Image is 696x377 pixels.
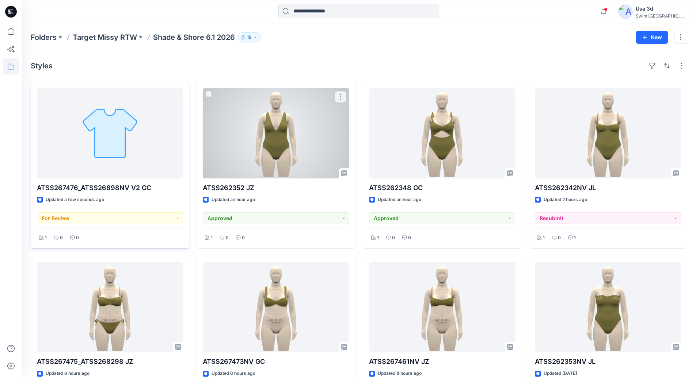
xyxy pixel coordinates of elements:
[369,183,515,193] p: ATSS262348 GC
[558,234,561,242] p: 0
[535,88,681,178] a: ATSS262342NV JL
[544,196,587,204] p: Updated 2 hours ago
[238,32,261,42] button: 18
[618,4,633,19] img: avatar
[535,183,681,193] p: ATSS262342NV JL
[203,88,349,178] a: ATSS262352 JZ
[636,13,687,19] div: Swim [GEOGRAPHIC_DATA]
[37,357,183,367] p: ATSS267475_ATSS268298 JZ
[408,234,411,242] p: 0
[369,262,515,353] a: ATSS267461NV JZ
[247,33,252,41] p: 18
[76,234,79,242] p: 0
[543,234,545,242] p: 1
[203,183,349,193] p: ATSS262352 JZ
[37,183,183,193] p: ATSS267476_ATSS26898NV V2 GC
[37,88,183,178] a: ATSS267476_ATSS26898NV V2 GC
[574,234,576,242] p: 1
[242,234,245,242] p: 0
[203,262,349,353] a: ATSS267473NV GC
[226,234,229,242] p: 0
[45,234,47,242] p: 1
[369,357,515,367] p: ATSS267461NV JZ
[378,196,421,204] p: Updated an hour ago
[73,32,137,42] a: Target Missy RTW
[636,31,668,44] button: New
[211,234,213,242] p: 1
[37,262,183,353] a: ATSS267475_ATSS268298 JZ
[535,262,681,353] a: ATSS262353NV JL
[636,4,687,13] div: Usa 3d
[31,32,57,42] a: Folders
[377,234,379,242] p: 1
[203,357,349,367] p: ATSS267473NV GC
[369,88,515,178] a: ATSS262348 GC
[46,196,104,204] p: Updated a few seconds ago
[153,32,235,42] p: Shade & Shore 6.1 2026
[212,196,255,204] p: Updated an hour ago
[60,234,63,242] p: 0
[392,234,395,242] p: 0
[31,61,53,70] h4: Styles
[535,357,681,367] p: ATSS262353NV JL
